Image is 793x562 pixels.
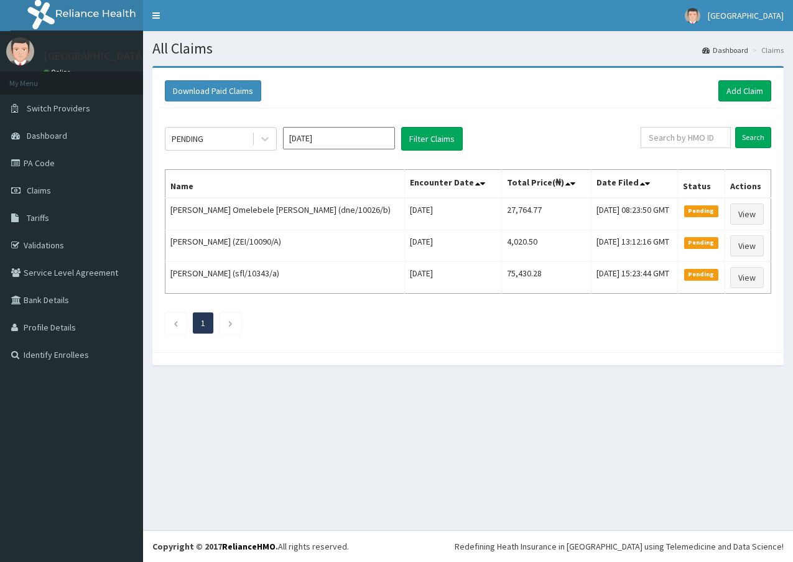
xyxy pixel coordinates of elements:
span: Pending [684,237,718,248]
a: RelianceHMO [222,541,276,552]
td: 4,020.50 [501,230,591,262]
th: Name [165,170,405,199]
td: [DATE] [404,230,501,262]
span: Tariffs [27,212,49,223]
span: Claims [27,185,51,196]
img: User Image [6,37,34,65]
a: View [730,267,764,288]
td: [DATE] [404,198,501,230]
span: Dashboard [27,130,67,141]
th: Date Filed [591,170,677,199]
th: Total Price(₦) [501,170,591,199]
td: [PERSON_NAME] (ZEI/10090/A) [165,230,405,262]
span: Pending [684,205,718,217]
span: Pending [684,269,718,280]
a: View [730,204,764,225]
td: [PERSON_NAME] (sfl/10343/a) [165,262,405,294]
a: Next page [228,317,233,329]
input: Select Month and Year [283,127,395,149]
td: [DATE] 13:12:16 GMT [591,230,677,262]
p: [GEOGRAPHIC_DATA] [44,50,146,62]
a: Page 1 is your current page [201,317,205,329]
td: 75,430.28 [501,262,591,294]
strong: Copyright © 2017 . [152,541,278,552]
button: Filter Claims [401,127,463,151]
li: Claims [749,45,784,55]
a: Dashboard [702,45,748,55]
span: Switch Providers [27,103,90,114]
td: [DATE] 08:23:50 GMT [591,198,677,230]
img: User Image [685,8,700,24]
a: Online [44,68,73,77]
th: Actions [725,170,771,199]
td: [DATE] 15:23:44 GMT [591,262,677,294]
a: Add Claim [718,80,771,101]
td: [PERSON_NAME] Omelebele [PERSON_NAME] (dne/10026/b) [165,198,405,230]
td: [DATE] [404,262,501,294]
th: Status [677,170,725,199]
a: View [730,235,764,256]
div: Redefining Heath Insurance in [GEOGRAPHIC_DATA] using Telemedicine and Data Science! [455,540,784,553]
button: Download Paid Claims [165,80,261,101]
h1: All Claims [152,40,784,57]
footer: All rights reserved. [143,530,793,562]
a: Previous page [173,317,179,329]
th: Encounter Date [404,170,501,199]
div: PENDING [172,133,203,145]
span: [GEOGRAPHIC_DATA] [708,10,784,21]
input: Search by HMO ID [641,127,731,148]
input: Search [735,127,771,148]
td: 27,764.77 [501,198,591,230]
